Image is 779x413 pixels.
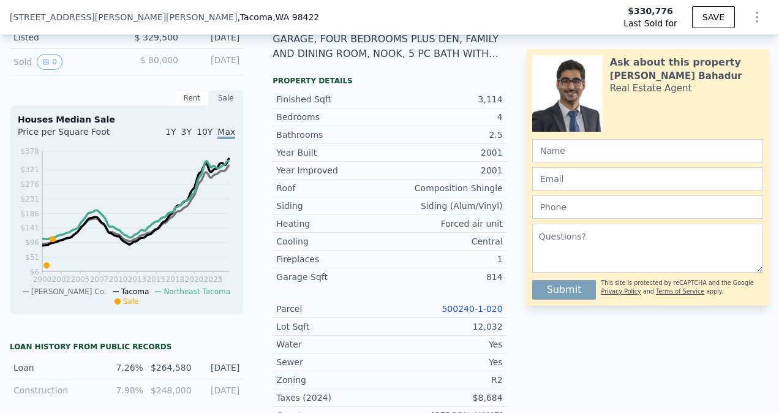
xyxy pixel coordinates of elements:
div: Forced air unit [389,218,503,230]
div: Bathrooms [276,129,389,141]
span: , WA 98422 [273,12,319,22]
tspan: 2007 [90,275,109,284]
span: 1Y [165,127,176,137]
a: Terms of Service [656,288,704,295]
span: $ 80,000 [140,55,178,65]
span: , Tacoma [237,11,319,23]
div: 7.98% [102,384,143,396]
tspan: $96 [25,238,39,247]
div: $8,684 [389,392,503,404]
tspan: 2020 [185,275,204,284]
tspan: 2002 [52,275,71,284]
div: 814 [389,271,503,283]
div: $264,580 [151,362,192,374]
tspan: 2015 [147,275,166,284]
div: Price per Square Foot [18,126,127,145]
tspan: 2005 [71,275,90,284]
div: 4 [389,111,503,123]
div: Rent [175,90,209,106]
div: Loan [13,362,95,374]
div: [PERSON_NAME] Bahadur [610,70,742,82]
button: Submit [532,280,596,300]
div: [DATE] [188,54,239,70]
span: Sale [123,297,139,306]
div: Yes [389,338,503,350]
button: SAVE [692,6,735,28]
div: Cooling [276,235,389,248]
input: Name [532,139,763,162]
div: Loan history from public records [10,342,243,352]
span: $330,776 [628,5,673,17]
tspan: 2018 [166,275,185,284]
div: Parcel [276,303,389,315]
div: Ask about this property [610,55,741,70]
div: 1 [389,253,503,265]
div: Construction [13,384,95,396]
span: [PERSON_NAME] Co. [31,287,107,296]
input: Email [532,167,763,191]
button: View historical data [37,54,62,70]
div: Zoning [276,374,389,386]
div: Fireplaces [276,253,389,265]
div: Water [276,338,389,350]
tspan: 2010 [109,275,128,284]
div: Siding (Alum/Vinyl) [389,200,503,212]
tspan: $186 [20,210,39,218]
div: R2 [389,374,503,386]
div: 3,114 [389,93,503,105]
tspan: 2023 [204,275,223,284]
span: Tacoma [121,287,149,296]
div: 2001 [389,164,503,176]
input: Phone [532,195,763,219]
tspan: $321 [20,165,39,174]
div: Houses Median Sale [18,113,235,126]
div: Finished Sqft [276,93,389,105]
div: Siding [276,200,389,212]
span: $ 329,500 [135,32,178,42]
div: Composition Shingle [389,182,503,194]
div: [DATE] [199,384,240,396]
span: Northeast Tacoma [164,287,230,296]
div: Bedrooms [276,111,389,123]
div: [DATE] [199,362,240,374]
div: Sold [13,54,117,70]
div: Lot Sqft [276,320,389,333]
a: 500240-1-020 [442,304,502,314]
div: This site is protected by reCAPTCHA and the Google and apply. [601,275,763,300]
span: [STREET_ADDRESS][PERSON_NAME][PERSON_NAME] [10,11,237,23]
div: $248,000 [151,384,192,396]
tspan: $378 [20,147,39,156]
span: Last Sold for [623,17,677,29]
div: Taxes (2024) [276,392,389,404]
tspan: $231 [20,195,39,203]
div: 12,032 [389,320,503,333]
a: Privacy Policy [601,288,641,295]
tspan: $6 [30,268,39,276]
div: Property details [273,76,506,86]
span: 3Y [181,127,192,137]
div: 2001 [389,146,503,159]
div: [DATE] [188,31,239,44]
div: Real Estate Agent [610,82,692,94]
tspan: 2000 [33,275,52,284]
tspan: 2013 [128,275,147,284]
tspan: $141 [20,224,39,232]
div: Garage Sqft [276,271,389,283]
div: Sewer [276,356,389,368]
div: Listed [13,31,117,44]
div: Heating [276,218,389,230]
div: Central [389,235,503,248]
div: 7.26% [102,362,143,374]
tspan: $276 [20,180,39,189]
div: 2.5 [389,129,503,141]
div: Year Built [276,146,389,159]
div: Sale [209,90,243,106]
div: Yes [389,356,503,368]
div: Year Improved [276,164,389,176]
span: Max [217,127,235,139]
span: 10Y [197,127,213,137]
tspan: $51 [25,253,39,262]
div: Roof [276,182,389,194]
button: Show Options [745,5,769,29]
